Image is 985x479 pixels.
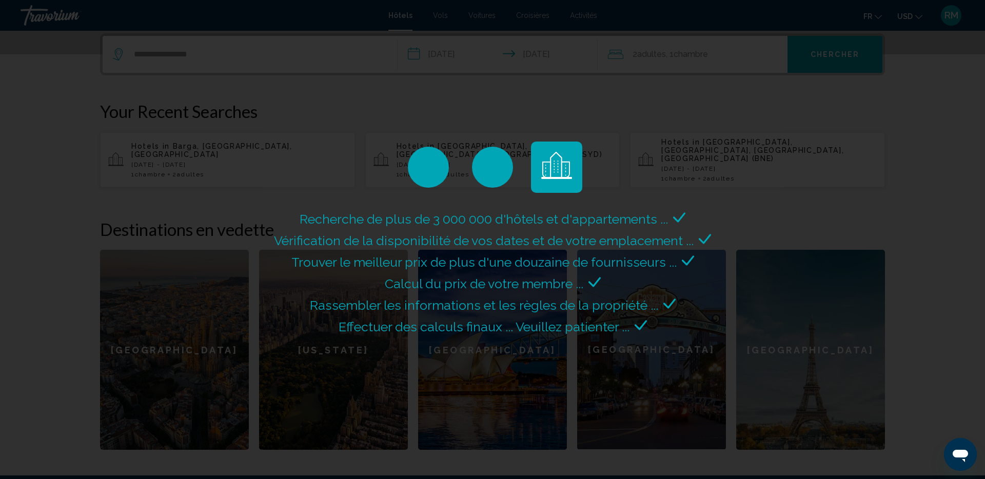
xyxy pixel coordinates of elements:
[300,211,668,227] span: Recherche de plus de 3 000 000 d'hôtels et d'appartements ...
[944,438,977,471] iframe: Button to launch messaging window
[310,297,658,313] span: Rassembler les informations et les règles de la propriété ...
[385,276,583,291] span: Calcul du prix de votre membre ...
[339,319,629,334] span: Effectuer des calculs finaux ... Veuillez patienter ...
[274,233,694,248] span: Vérification de la disponibilité de vos dates et de votre emplacement ...
[291,254,677,270] span: Trouver le meilleur prix de plus d'une douzaine de fournisseurs ...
